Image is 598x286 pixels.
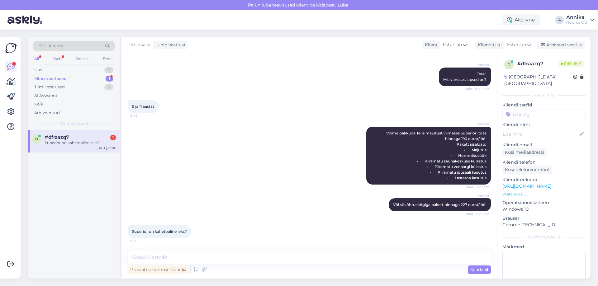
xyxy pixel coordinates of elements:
span: Estonian [443,41,462,48]
a: AnnikaNoorus OÜ [566,15,594,25]
div: Kõik [34,101,43,107]
div: Klienditugi [475,42,502,48]
span: Estonian [507,41,526,48]
div: juhib vestlust [154,42,186,48]
span: Või siis õhtusöögiga pakett hinnaga 227 eurot/ öö. [393,202,486,207]
div: Socials [74,55,90,63]
span: 9 ja 11 aastat [132,104,154,109]
span: 13:15 [130,238,153,243]
div: Superior on kahetoaline, eks? [45,140,116,146]
span: Nähtud ✓ 13:12 [466,212,489,216]
div: 1 [110,135,116,140]
span: #dfraazq7 [45,134,69,140]
div: Arhiveeri vestlus [537,41,585,49]
p: Kliendi telefon [502,159,586,166]
div: 1 [106,76,113,82]
div: Aktiivne [502,14,540,26]
div: [GEOGRAPHIC_DATA], [GEOGRAPHIC_DATA] [504,74,573,87]
a: [URL][DOMAIN_NAME] [502,183,551,189]
span: Luba [336,2,350,8]
span: Nähtud ✓ 13:12 [466,185,489,190]
span: d [507,62,510,67]
input: Lisa nimi [503,131,578,138]
span: Minu vestlused [60,121,88,126]
div: AI Assistent [34,93,57,99]
span: Annika [466,63,489,67]
span: Annika [131,41,145,48]
p: Windows 10 [502,206,586,213]
div: A [555,16,564,24]
input: Lisa tag [502,110,586,119]
span: Saada [470,267,488,272]
div: 0 [104,84,113,90]
span: 13:09 [130,113,153,118]
p: Kliendi nimi [502,121,586,128]
div: Küsi meiliaadressi [502,148,547,157]
span: Otsi kliente [39,43,64,49]
span: Annika [466,193,489,198]
p: Märkmed [502,244,586,250]
div: [PERSON_NAME] [502,234,586,240]
div: 0 [104,67,113,73]
div: Tiimi vestlused [34,84,65,90]
div: Uus [34,67,42,73]
div: # dfraazq7 [517,60,558,68]
div: Email [102,55,115,63]
p: Klienditeekond [502,176,586,183]
p: Kliendi email [502,142,586,148]
span: Superior on kahetoaline, eks? [132,229,187,234]
div: Privaatne kommentaar [128,265,188,274]
p: Vaata edasi ... [502,191,586,197]
div: Minu vestlused [34,76,67,82]
p: Kliendi tag'id [502,102,586,108]
span: d [35,137,38,141]
div: Küsi telefoninumbrit [502,166,553,174]
img: Askly Logo [5,42,17,54]
div: Annika [566,15,587,20]
p: Operatsioonisüsteem [502,199,586,206]
div: Klient [422,42,438,48]
p: Chrome [TECHNICAL_ID] [502,222,586,228]
span: Annika [466,122,489,126]
span: Online [558,60,584,67]
div: Kliendi info [502,92,586,98]
div: [DATE] 12:06 [97,146,116,150]
div: Noorus OÜ [566,20,587,25]
span: Võime pakkuda Teile majutust viimases Superiori toas hinnaga 190 eurot/ öö. Pakett sisaldab: • Ma... [386,131,487,180]
span: Nähtud ✓ 12:47 [465,87,489,91]
div: Web [52,55,63,63]
div: All [33,55,40,63]
div: Arhiveeritud [34,110,60,116]
p: Brauser [502,215,586,222]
